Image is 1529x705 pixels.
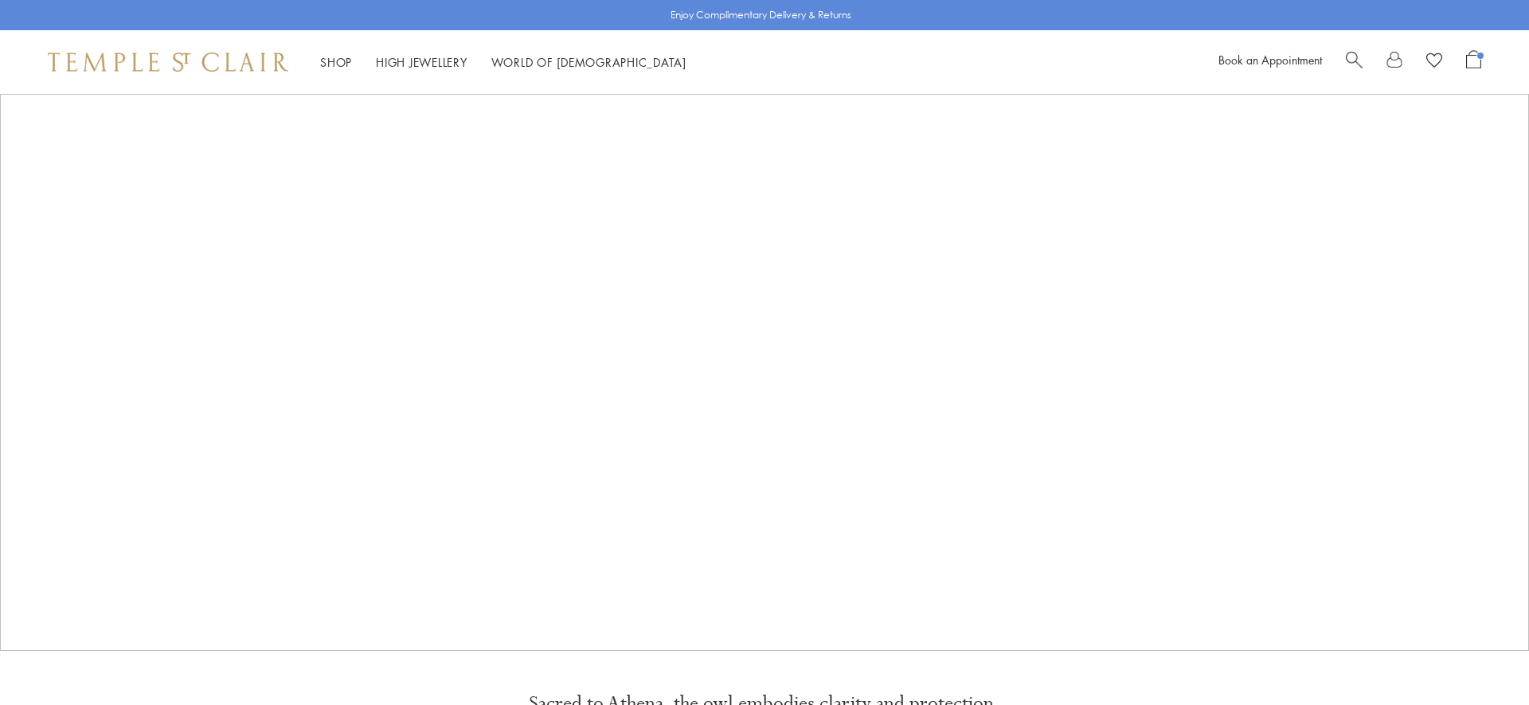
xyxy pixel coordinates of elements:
p: Enjoy Complimentary Delivery & Returns [671,7,851,23]
a: Search [1346,50,1363,74]
a: View Wishlist [1426,50,1442,74]
a: High JewelleryHigh Jewellery [376,54,467,70]
a: Book an Appointment [1218,52,1322,68]
a: World of [DEMOGRAPHIC_DATA]World of [DEMOGRAPHIC_DATA] [491,54,686,70]
a: ShopShop [320,54,352,70]
nav: Main navigation [320,53,686,72]
img: Temple St. Clair [48,53,288,72]
a: Open Shopping Bag [1466,50,1481,74]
